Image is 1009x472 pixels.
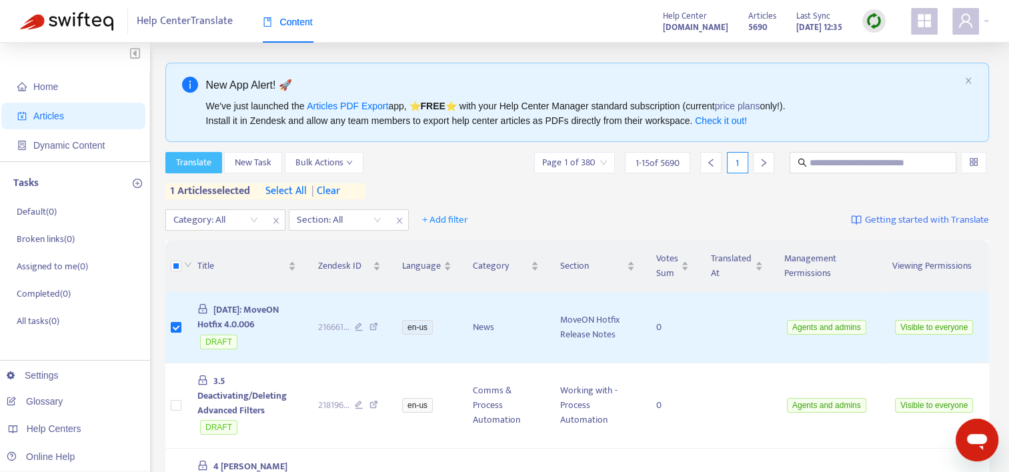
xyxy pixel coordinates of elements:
[550,292,646,363] td: MoveON Hotfix Release Notes
[865,213,989,228] span: Getting started with Translate
[748,20,768,35] strong: 5690
[663,9,707,23] span: Help Center
[263,17,313,27] span: Content
[224,152,282,173] button: New Task
[759,158,768,167] span: right
[317,320,349,335] span: 216661 ...
[200,420,237,435] span: DRAFT
[317,259,370,273] span: Zendesk ID
[646,241,700,292] th: Votes Sum
[346,159,353,166] span: down
[796,9,830,23] span: Last Sync
[176,155,211,170] span: Translate
[916,13,932,29] span: appstore
[307,101,388,111] a: Articles PDF Export
[206,77,960,93] div: New App Alert! 🚀
[787,398,866,413] span: Agents and admins
[882,241,989,292] th: Viewing Permissions
[706,158,716,167] span: left
[137,9,233,34] span: Help Center Translate
[267,213,285,229] span: close
[7,451,75,462] a: Online Help
[17,82,27,91] span: home
[787,320,866,335] span: Agents and admins
[663,20,728,35] strong: [DOMAIN_NAME]
[956,419,998,461] iframe: Button to launch messaging window
[17,232,75,246] p: Broken links ( 0 )
[391,213,408,229] span: close
[187,241,307,292] th: Title
[700,241,774,292] th: Translated At
[550,363,646,449] td: Working with - Process Automation
[285,152,363,173] button: Bulk Actionsdown
[663,19,728,35] a: [DOMAIN_NAME]
[895,320,973,335] span: Visible to everyone
[17,141,27,150] span: container
[295,155,353,170] span: Bulk Actions
[33,81,58,92] span: Home
[798,158,807,167] span: search
[391,241,462,292] th: Language
[17,259,88,273] p: Assigned to me ( 0 )
[402,320,433,335] span: en-us
[182,77,198,93] span: info-circle
[235,155,271,170] span: New Task
[412,209,478,231] button: + Add filter
[263,17,272,27] span: book
[710,251,752,281] span: Translated At
[17,314,59,328] p: All tasks ( 0 )
[964,77,972,85] button: close
[7,396,63,407] a: Glossary
[473,259,528,273] span: Category
[402,259,441,273] span: Language
[197,373,287,418] span: 3.5 Deactivating/Deleting Advanced Filters
[550,241,646,292] th: Section
[165,152,222,173] button: Translate
[33,111,64,121] span: Articles
[27,423,81,434] span: Help Centers
[307,241,391,292] th: Zendesk ID
[13,175,39,191] p: Tasks
[462,292,550,363] td: News
[748,9,776,23] span: Articles
[462,363,550,449] td: Comms & Process Automation
[317,398,349,413] span: 218196 ...
[958,13,974,29] span: user
[866,13,882,29] img: sync.dc5367851b00ba804db3.png
[560,259,624,273] span: Section
[420,101,445,111] b: FREE
[695,115,747,126] a: Check it out!
[165,183,251,199] span: 1 articles selected
[422,212,468,228] span: + Add filter
[646,292,700,363] td: 0
[402,398,433,413] span: en-us
[851,209,989,231] a: Getting started with Translate
[17,111,27,121] span: account-book
[796,20,842,35] strong: [DATE] 12:35
[197,460,208,471] span: lock
[636,156,680,170] span: 1 - 15 of 5690
[17,205,57,219] p: Default ( 0 )
[774,241,882,292] th: Management Permissions
[33,140,105,151] span: Dynamic Content
[7,370,59,381] a: Settings
[895,398,973,413] span: Visible to everyone
[20,12,113,31] img: Swifteq
[715,101,760,111] a: price plans
[311,182,314,200] span: |
[197,302,279,332] span: [DATE]: MoveON Hotfix 4.0.006
[206,99,960,128] div: We've just launched the app, ⭐ ⭐️ with your Help Center Manager standard subscription (current on...
[307,183,340,199] span: clear
[200,335,237,349] span: DRAFT
[656,251,679,281] span: Votes Sum
[727,152,748,173] div: 1
[197,375,208,385] span: lock
[265,183,307,199] span: select all
[17,287,71,301] p: Completed ( 0 )
[133,179,142,188] span: plus-circle
[851,215,862,225] img: image-link
[184,261,192,269] span: down
[646,363,700,449] td: 0
[197,259,285,273] span: Title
